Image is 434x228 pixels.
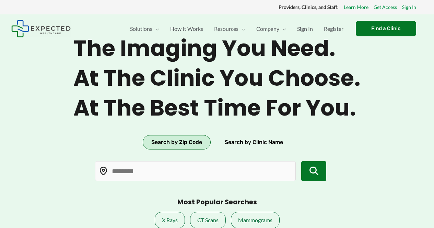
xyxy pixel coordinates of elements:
button: Search by Clinic Name [216,135,292,149]
nav: Primary Site Navigation [125,17,349,41]
img: Expected Healthcare Logo - side, dark font, small [11,20,71,37]
a: CompanyMenu Toggle [251,17,292,41]
span: At the clinic you choose. [73,65,361,92]
a: How It Works [165,17,209,41]
span: Menu Toggle [238,17,245,41]
a: Learn More [344,3,368,12]
h3: Most Popular Searches [177,198,257,207]
span: Menu Toggle [279,17,286,41]
a: SolutionsMenu Toggle [125,17,165,41]
span: Menu Toggle [152,17,159,41]
span: Company [256,17,279,41]
span: At the best time for you. [73,95,361,121]
a: Sign In [402,3,416,12]
span: Register [324,17,343,41]
a: Register [318,17,349,41]
a: Find a Clinic [356,21,416,36]
a: ResourcesMenu Toggle [209,17,251,41]
img: Location pin [99,167,108,176]
span: Solutions [130,17,152,41]
span: Sign In [297,17,313,41]
a: Get Access [374,3,397,12]
a: Sign In [292,17,318,41]
span: The imaging you need. [73,35,361,62]
span: Resources [214,17,238,41]
span: How It Works [170,17,203,41]
button: Search by Zip Code [143,135,211,149]
strong: Providers, Clinics, and Staff: [279,4,339,10]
